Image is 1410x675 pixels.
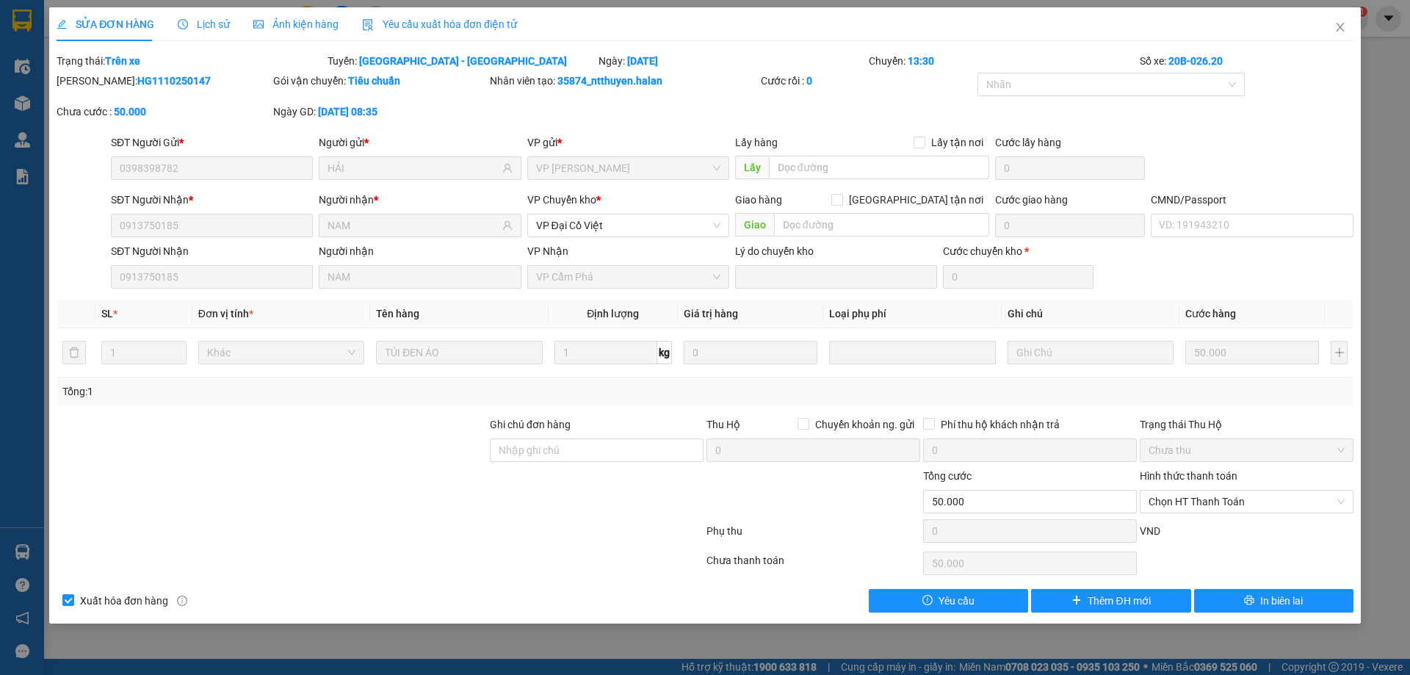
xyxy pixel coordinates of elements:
[111,192,313,208] div: SĐT Người Nhận
[198,308,253,320] span: Đơn vị tính
[178,18,230,30] span: Lịch sử
[995,194,1068,206] label: Cước giao hàng
[1185,341,1319,364] input: 0
[319,243,521,259] div: Người nhận
[597,53,868,69] div: Ngày:
[1185,308,1236,320] span: Cước hàng
[939,593,975,609] span: Yêu cầu
[536,157,720,179] span: VP Hoàng Gia
[908,55,934,67] b: 13:30
[490,73,758,89] div: Nhân viên tạo:
[490,438,704,462] input: Ghi chú đơn hàng
[178,19,188,29] span: clock-circle
[869,589,1028,613] button: exclamation-circleYêu cầu
[55,53,326,69] div: Trạng thái:
[1320,7,1361,48] button: Close
[318,106,377,118] b: [DATE] 08:35
[527,243,729,259] div: VP Nhận
[1008,341,1174,364] input: Ghi Chú
[735,194,782,206] span: Giao hàng
[705,552,922,578] div: Chưa thanh toán
[348,75,400,87] b: Tiêu chuẩn
[935,416,1066,433] span: Phí thu hộ khách nhận trả
[769,156,989,179] input: Dọc đường
[1088,593,1150,609] span: Thêm ĐH mới
[806,75,812,87] b: 0
[502,220,513,231] span: user
[684,341,817,364] input: 0
[362,18,517,30] span: Yêu cầu xuất hóa đơn điện tử
[536,266,720,288] span: VP Cẩm Phả
[57,19,67,29] span: edit
[843,192,989,208] span: [GEOGRAPHIC_DATA] tận nơi
[105,55,140,67] b: Trên xe
[995,137,1061,148] label: Cước lấy hàng
[490,419,571,430] label: Ghi chú đơn hàng
[735,243,937,259] div: Lý do chuyển kho
[359,55,567,67] b: [GEOGRAPHIC_DATA] - [GEOGRAPHIC_DATA]
[1138,53,1355,69] div: Số xe:
[328,160,499,176] input: Tên người gửi
[326,53,597,69] div: Tuyến:
[253,18,339,30] span: Ảnh kiện hàng
[114,106,146,118] b: 50.000
[706,419,740,430] span: Thu Hộ
[735,156,769,179] span: Lấy
[207,342,355,364] span: Khác
[1168,55,1223,67] b: 20B-026.20
[995,156,1145,180] input: Cước lấy hàng
[735,137,778,148] span: Lấy hàng
[74,593,174,609] span: Xuất hóa đơn hàng
[362,19,374,31] img: icon
[774,213,989,237] input: Dọc đường
[1071,595,1082,607] span: plus
[57,104,270,120] div: Chưa cước :
[253,19,264,29] span: picture
[1140,470,1237,482] label: Hình thức thanh toán
[1151,192,1353,208] div: CMND/Passport
[1149,491,1345,513] span: Chọn HT Thanh Toán
[761,73,975,89] div: Cước rồi :
[536,214,720,237] span: VP Đại Cồ Việt
[1140,416,1353,433] div: Trạng thái Thu Hộ
[867,53,1138,69] div: Chuyến:
[101,308,113,320] span: SL
[705,523,922,549] div: Phụ thu
[1002,300,1179,328] th: Ghi chú
[502,163,513,173] span: user
[376,341,542,364] input: VD: Bàn, Ghế
[943,243,1093,259] div: Cước chuyển kho
[273,104,487,120] div: Ngày GD:
[735,213,774,237] span: Giao
[111,134,313,151] div: SĐT Người Gửi
[527,194,596,206] span: VP Chuyển kho
[376,308,419,320] span: Tên hàng
[995,214,1145,237] input: Cước giao hàng
[557,75,662,87] b: 35874_ntthuyen.halan
[1334,21,1346,33] span: close
[328,217,499,234] input: Tên người nhận
[1140,525,1160,537] span: VND
[823,300,1001,328] th: Loại phụ phí
[527,134,729,151] div: VP gửi
[657,341,672,364] span: kg
[62,341,86,364] button: delete
[1260,593,1303,609] span: In biên lai
[57,73,270,89] div: [PERSON_NAME]:
[1031,589,1190,613] button: plusThêm ĐH mới
[809,416,920,433] span: Chuyển khoản ng. gửi
[925,134,989,151] span: Lấy tận nơi
[319,134,521,151] div: Người gửi
[627,55,658,67] b: [DATE]
[62,383,544,400] div: Tổng: 1
[922,595,933,607] span: exclamation-circle
[684,308,738,320] span: Giá trị hàng
[137,75,211,87] b: HG1110250147
[587,308,639,320] span: Định lượng
[1149,439,1345,461] span: Chưa thu
[177,596,187,606] span: info-circle
[1194,589,1353,613] button: printerIn biên lai
[57,18,154,30] span: SỬA ĐƠN HÀNG
[1244,595,1254,607] span: printer
[319,192,521,208] div: Người nhận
